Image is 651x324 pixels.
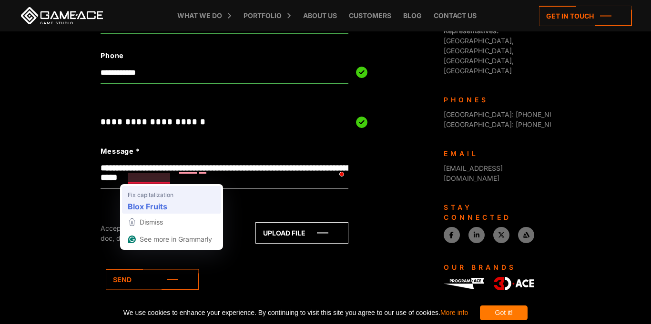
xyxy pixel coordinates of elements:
img: 3D-Ace [494,277,534,290]
span: [GEOGRAPHIC_DATA], [GEOGRAPHIC_DATA], [GEOGRAPHIC_DATA], [GEOGRAPHIC_DATA] [444,27,514,75]
textarea: To enrich screen reader interactions, please activate Accessibility in Grammarly extension settings [101,157,348,189]
a: More info [440,309,468,316]
a: Upload file [255,222,348,244]
div: Accepted file types: jpg, gif, png, pdf, doc, docx, xls, xlsx, ppt, pptx [101,223,234,243]
span: We use cookies to enhance your experience. By continuing to visit this site you agree to our use ... [123,305,468,320]
div: Our Brands [444,262,544,272]
div: Phones [444,95,544,105]
a: [EMAIL_ADDRESS][DOMAIN_NAME] [444,164,503,182]
div: Got it! [480,305,528,320]
img: Program-Ace [444,278,484,289]
a: Send [106,269,199,290]
div: Stay connected [444,202,544,222]
span: [GEOGRAPHIC_DATA]: [PHONE_NUMBER] [444,110,575,118]
span: [GEOGRAPHIC_DATA]: [PHONE_NUMBER] [444,120,575,128]
label: Phone [101,50,299,61]
div: Email [444,148,544,158]
label: Message * [101,146,140,157]
a: Get in touch [539,6,632,26]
